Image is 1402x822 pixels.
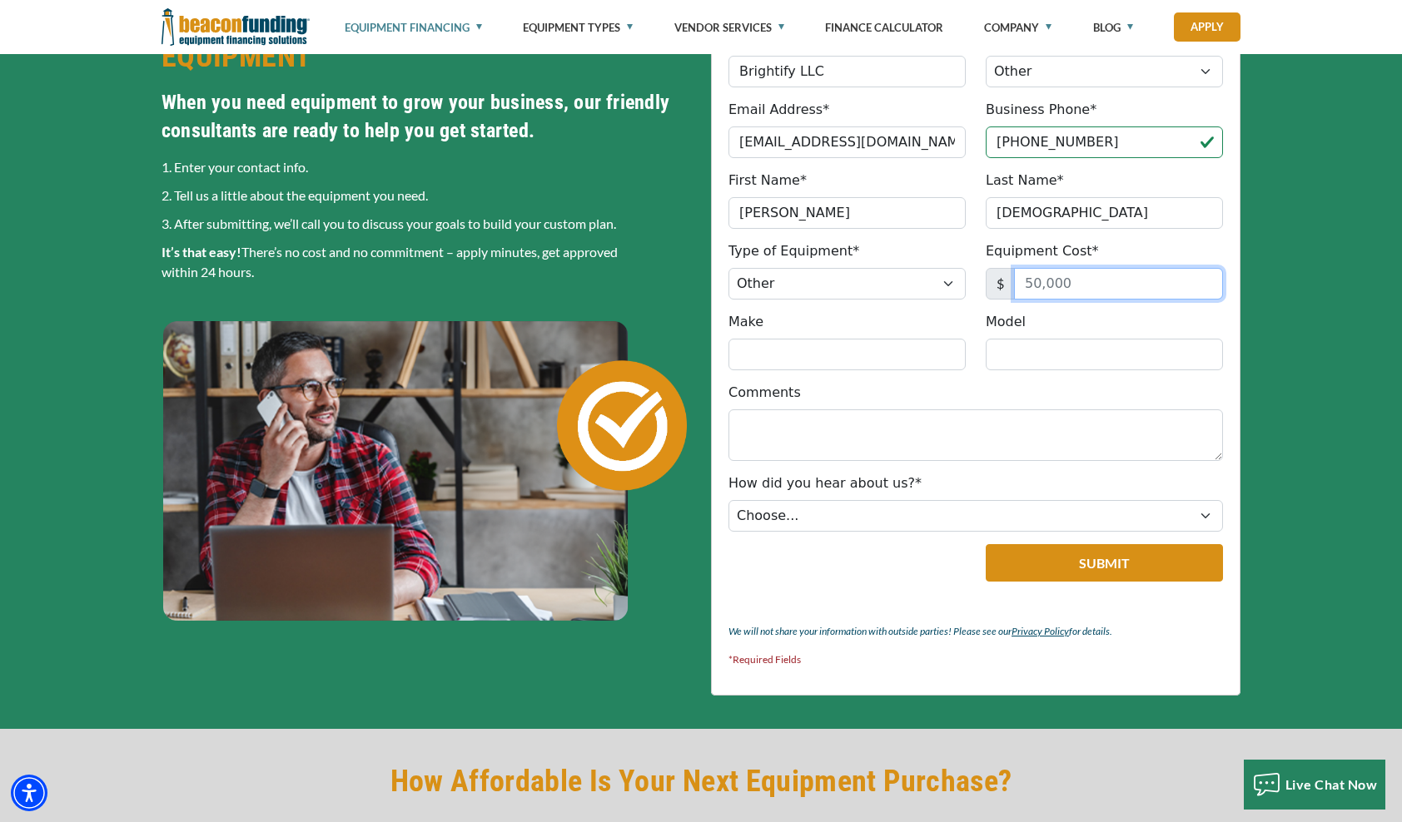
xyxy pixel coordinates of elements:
[1244,760,1386,810] button: Live Chat Now
[162,157,691,177] p: 1. Enter your contact info.
[728,197,966,229] input: John
[728,544,931,596] iframe: reCAPTCHA
[986,241,1099,261] label: Equipment Cost*
[728,171,807,191] label: First Name*
[728,621,1223,641] p: We will not share your information with outside parties! Please see our for details.
[162,762,1240,800] h2: How Affordable Is Your Next Equipment Purchase?
[986,171,1064,191] label: Last Name*
[728,100,829,120] label: Email Address*
[728,312,763,332] label: Make
[986,126,1223,158] input: (555) 555-5555
[162,186,691,205] p: 2. Tell us a little about the equipment you need.
[986,197,1223,229] input: Doe
[11,775,47,811] div: Accessibility Menu
[162,88,691,145] h4: When you need equipment to grow your business, our friendly consultants are ready to help you get...
[728,126,966,158] input: jdoe@gmail.com
[1012,625,1069,637] a: Privacy Policy
[986,268,1015,300] span: $
[728,473,922,493] label: How did you hear about us?*
[986,544,1223,582] button: Submit
[162,214,691,234] p: 3. After submitting, we’ll call you to discuss your goals to build your custom plan.
[986,100,1096,120] label: Business Phone*
[1014,268,1223,300] input: 50,000
[162,242,691,282] p: There’s no cost and no commitment – apply minutes, get approved within 24 hours.
[728,241,859,261] label: Type of Equipment*
[728,650,1223,670] p: *Required Fields
[1285,776,1378,792] span: Live Chat Now
[1174,12,1240,42] a: Apply
[162,244,241,260] strong: It’s that easy!
[986,312,1026,332] label: Model
[728,56,966,87] input: Beacon Funding
[728,383,801,403] label: Comments
[162,319,691,621] img: Man on phone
